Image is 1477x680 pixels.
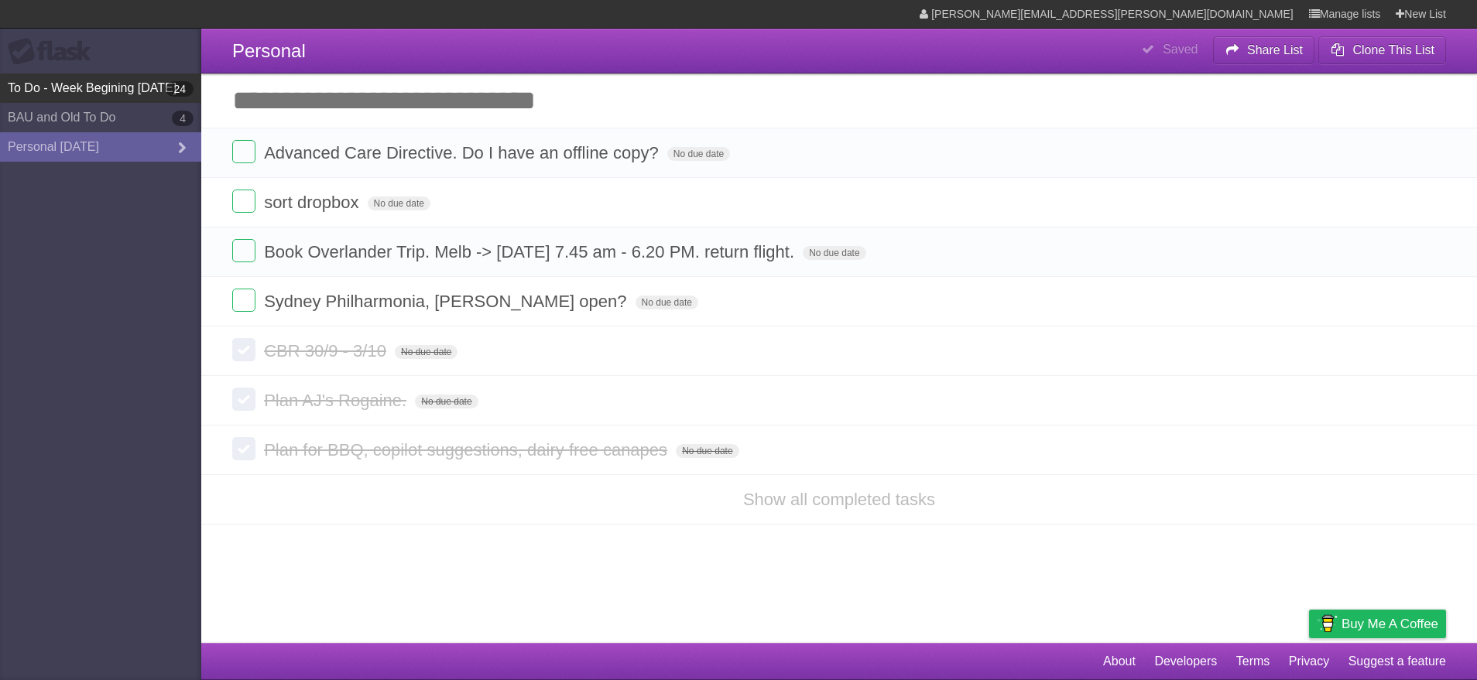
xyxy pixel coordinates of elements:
[264,143,663,162] span: Advanced Care Directive. Do I have an offline copy?
[1213,36,1315,64] button: Share List
[1289,647,1329,676] a: Privacy
[232,190,255,213] label: Done
[8,38,101,66] div: Flask
[743,490,935,509] a: Show all completed tasks
[667,147,730,161] span: No due date
[676,444,738,458] span: No due date
[636,296,698,309] span: No due date
[172,111,194,126] b: 4
[1317,610,1338,637] img: Buy me a coffee
[232,388,255,411] label: Done
[1236,647,1270,676] a: Terms
[264,440,671,460] span: Plan for BBQ, copilot suggestions, dairy free canapes
[264,341,390,361] span: CBR 30/9 - 3/10
[803,246,865,260] span: No due date
[1309,610,1446,638] a: Buy me a coffee
[232,338,255,361] label: Done
[1318,36,1446,64] button: Clone This List
[395,345,457,359] span: No due date
[1103,647,1136,676] a: About
[1348,647,1446,676] a: Suggest a feature
[232,239,255,262] label: Done
[264,193,362,212] span: sort dropbox
[1247,43,1303,56] b: Share List
[264,242,798,261] span: Book Overlander Trip. Melb -> [DATE] 7.45 am - 6.20 PM. return flight.
[232,140,255,163] label: Done
[1154,647,1217,676] a: Developers
[264,391,410,410] span: Plan AJ's Rogaine.
[415,395,478,408] span: No due date
[1352,43,1434,56] b: Clone This List
[232,40,306,61] span: Personal
[1163,43,1198,56] b: Saved
[166,81,194,97] b: 24
[1342,610,1438,637] span: Buy me a coffee
[368,196,430,210] span: No due date
[232,289,255,312] label: Done
[232,437,255,460] label: Done
[264,292,630,311] span: Sydney Philharmonia, [PERSON_NAME] open?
